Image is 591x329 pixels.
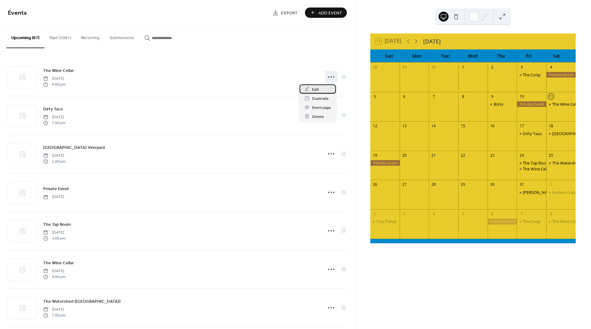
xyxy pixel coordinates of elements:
div: 27 [402,182,407,187]
span: [DATE] [43,307,65,312]
div: BiVio [494,101,503,107]
div: 28 [431,182,436,187]
div: The Wine Cellar [523,166,551,172]
button: Add Event [305,8,347,18]
div: 28 [372,64,378,70]
div: 7 [519,211,524,217]
div: 22 [460,153,466,158]
div: 1 [460,64,466,70]
div: Baiting Hollow Farm Vineyard [546,131,576,136]
div: 16 [490,123,495,129]
div: 3 [519,64,524,70]
div: Tres Palms [376,219,396,224]
span: 9:00 pm [43,82,65,87]
div: 25 [548,153,554,158]
span: The Tap Room [43,221,71,228]
span: Add Event [318,10,342,16]
div: The Coop [517,219,546,224]
a: Dirty Taco [43,105,63,113]
div: 18 [548,123,554,129]
div: 9 [490,94,495,99]
div: The Wine Cellar [546,219,576,224]
span: Events [8,7,27,19]
div: Teddy's Bully Bar [517,190,546,195]
a: [GEOGRAPHIC_DATA] Vineyard [43,144,105,151]
div: Wed [459,49,487,62]
div: 31 [519,182,524,187]
span: Edit [312,86,319,93]
span: Dirty Taco [43,106,63,113]
div: 8 [460,94,466,99]
div: 12 [372,123,378,129]
div: 4 [548,64,554,70]
div: Private Event [517,101,546,107]
div: 23 [490,153,495,158]
a: Private Event [43,185,69,192]
button: Recurring [76,25,105,48]
span: Duplicate [312,95,329,102]
div: The Watershed (Bay Breeze Inn) [546,160,576,166]
span: Delete [312,114,324,120]
div: 2 [372,211,378,217]
div: The Coop [523,72,541,78]
div: Private Event [488,219,517,224]
span: [DATE] [43,153,65,159]
span: 7:00 pm [43,120,65,126]
div: Fri [515,49,543,62]
span: The Wine Cellar [43,68,74,74]
div: 2 [490,64,495,70]
div: 15 [460,123,466,129]
div: Mon [403,49,431,62]
div: 8 [548,211,554,217]
div: Dirty Taco [517,131,546,136]
div: 17 [519,123,524,129]
div: Dirty Taco [523,131,542,136]
span: 9:00 pm [43,274,65,280]
button: Upcoming (67) [6,25,44,48]
div: 6 [490,211,495,217]
div: 5 [372,94,378,99]
span: [DATE] [43,230,65,235]
span: 4:00 pm [43,235,65,241]
div: 13 [402,123,407,129]
div: The Tap Room [517,160,546,166]
div: 5 [460,211,466,217]
a: The Wine Cellar [43,259,74,266]
div: The Wine Cellar [552,101,581,107]
div: The Coop [523,219,541,224]
a: The Wine Cellar [43,67,74,74]
a: The Tap Room [43,221,71,228]
div: 11 [548,94,554,99]
div: 6 [402,94,407,99]
div: Thu [487,49,515,62]
div: 29 [402,64,407,70]
div: 29 [460,182,466,187]
span: [DATE] [43,268,65,274]
span: [GEOGRAPHIC_DATA] Vineyard [43,144,105,151]
div: Tres Palms [370,219,400,224]
div: The Tap Room [523,160,550,166]
a: The Watershed ([GEOGRAPHIC_DATA]) [43,298,121,305]
span: Event page [312,104,331,111]
button: Submissions [105,25,139,48]
span: 1:00 pm [43,159,65,164]
div: Tue [431,49,459,62]
div: 21 [431,153,436,158]
span: The Watershed ([GEOGRAPHIC_DATA]) [43,298,121,305]
a: Export [268,8,302,18]
span: Private Event [43,186,69,192]
div: 19 [372,153,378,158]
div: [PERSON_NAME]'s Bully Bar [523,190,575,195]
div: 1 [548,182,554,187]
div: 30 [490,182,495,187]
div: The Wine Cellar [546,101,576,107]
div: Private Event [546,72,576,78]
div: Harbor Crab [546,190,576,195]
span: [DATE] [43,76,65,82]
div: 24 [519,153,524,158]
div: Private Event [370,160,400,166]
div: 7 [431,94,436,99]
div: The Wine Cellar [517,166,546,172]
